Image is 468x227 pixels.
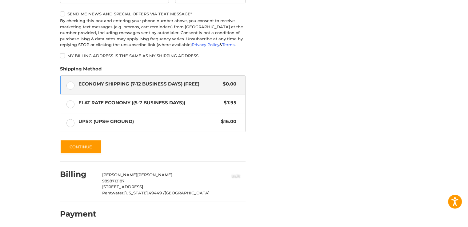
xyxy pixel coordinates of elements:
[192,42,219,47] a: Privacy Policy
[137,172,172,177] span: [PERSON_NAME]
[78,99,221,106] span: Flat Rate Economy ((5-7 Business Days))
[124,190,149,195] span: [US_STATE],
[60,53,246,58] label: My billing address is the same as my shipping address.
[78,81,220,88] span: Economy Shipping (7-12 Business Days) (Free)
[220,81,236,88] span: $0.00
[222,42,235,47] a: Terms
[60,169,96,179] h2: Billing
[78,118,218,125] span: UPS® (UPS® Ground)
[60,209,96,219] h2: Payment
[226,170,246,181] button: Edit
[165,190,210,195] span: [GEOGRAPHIC_DATA]
[221,99,236,106] span: $7.95
[60,66,102,75] legend: Shipping Method
[149,190,165,195] span: 49449 /
[102,172,137,177] span: [PERSON_NAME]
[60,140,102,154] button: Continue
[102,178,125,183] span: 9898713187
[60,18,246,48] div: By checking this box and entering your phone number above, you consent to receive marketing text ...
[102,190,124,195] span: Pentwater,
[60,11,246,16] label: Send me news and special offers via text message*
[218,118,236,125] span: $16.00
[102,184,143,189] span: [STREET_ADDRESS]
